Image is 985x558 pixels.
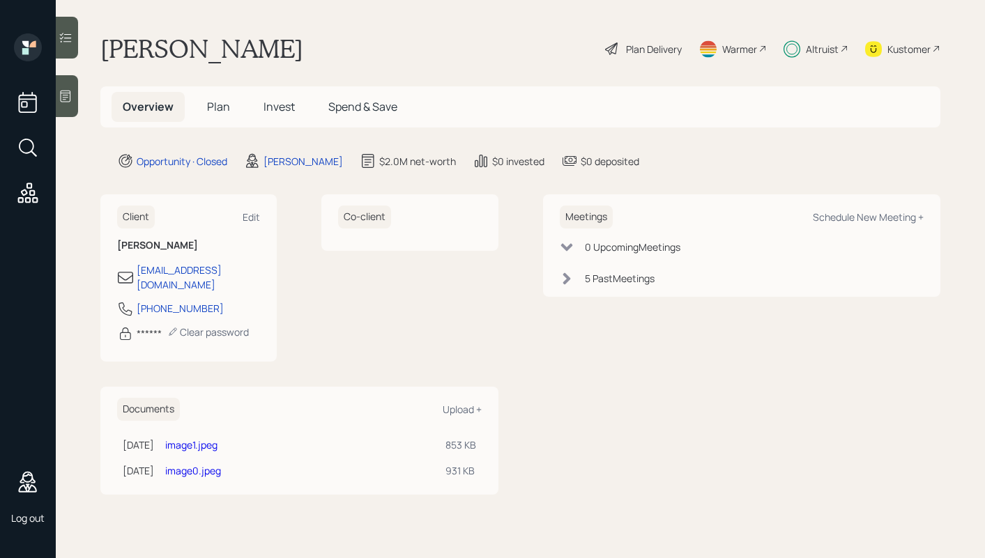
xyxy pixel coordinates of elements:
a: image1.jpeg [165,438,217,451]
div: Log out [11,511,45,525]
div: 5 Past Meeting s [585,271,655,286]
h6: Co-client [338,206,391,228]
h6: Client [117,206,155,228]
div: [PERSON_NAME] [264,154,343,169]
div: $2.0M net-worth [379,154,456,169]
div: [DATE] [123,437,154,452]
div: [PHONE_NUMBER] [137,301,224,316]
div: Warmer [722,42,757,56]
div: 931 KB [445,463,476,478]
span: Plan [207,99,230,114]
div: Clear password [167,325,249,339]
div: 0 Upcoming Meeting s [585,240,680,254]
h1: [PERSON_NAME] [100,33,303,64]
div: [DATE] [123,463,154,478]
div: Edit [243,210,260,224]
div: Altruist [806,42,839,56]
span: Spend & Save [328,99,397,114]
h6: Meetings [560,206,613,228]
div: 853 KB [445,437,476,452]
div: Plan Delivery [626,42,682,56]
div: $0 deposited [581,154,639,169]
div: $0 invested [492,154,544,169]
a: image0.jpeg [165,464,221,477]
div: Kustomer [887,42,931,56]
h6: [PERSON_NAME] [117,240,260,251]
span: Overview [123,99,174,114]
div: [EMAIL_ADDRESS][DOMAIN_NAME] [137,263,260,292]
div: Upload + [443,403,482,416]
div: Opportunity · Closed [137,154,227,169]
h6: Documents [117,398,180,421]
div: Schedule New Meeting + [813,210,924,224]
span: Invest [264,99,295,114]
